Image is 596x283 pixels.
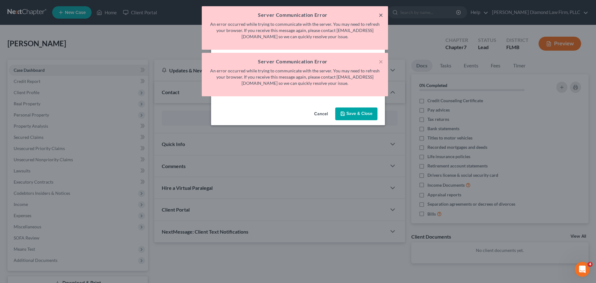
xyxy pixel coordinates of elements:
iframe: Intercom live chat [575,262,590,277]
h5: Server Communication Error [207,58,383,65]
p: An error occurred while trying to communicate with the server. You may need to refresh your brows... [207,21,383,40]
button: × [379,58,383,65]
button: × [379,11,383,19]
h5: Server Communication Error [207,11,383,19]
p: An error occurred while trying to communicate with the server. You may need to refresh your brows... [207,68,383,86]
span: 4 [588,262,593,267]
button: Save & Close [335,107,377,121]
button: Cancel [309,108,333,121]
